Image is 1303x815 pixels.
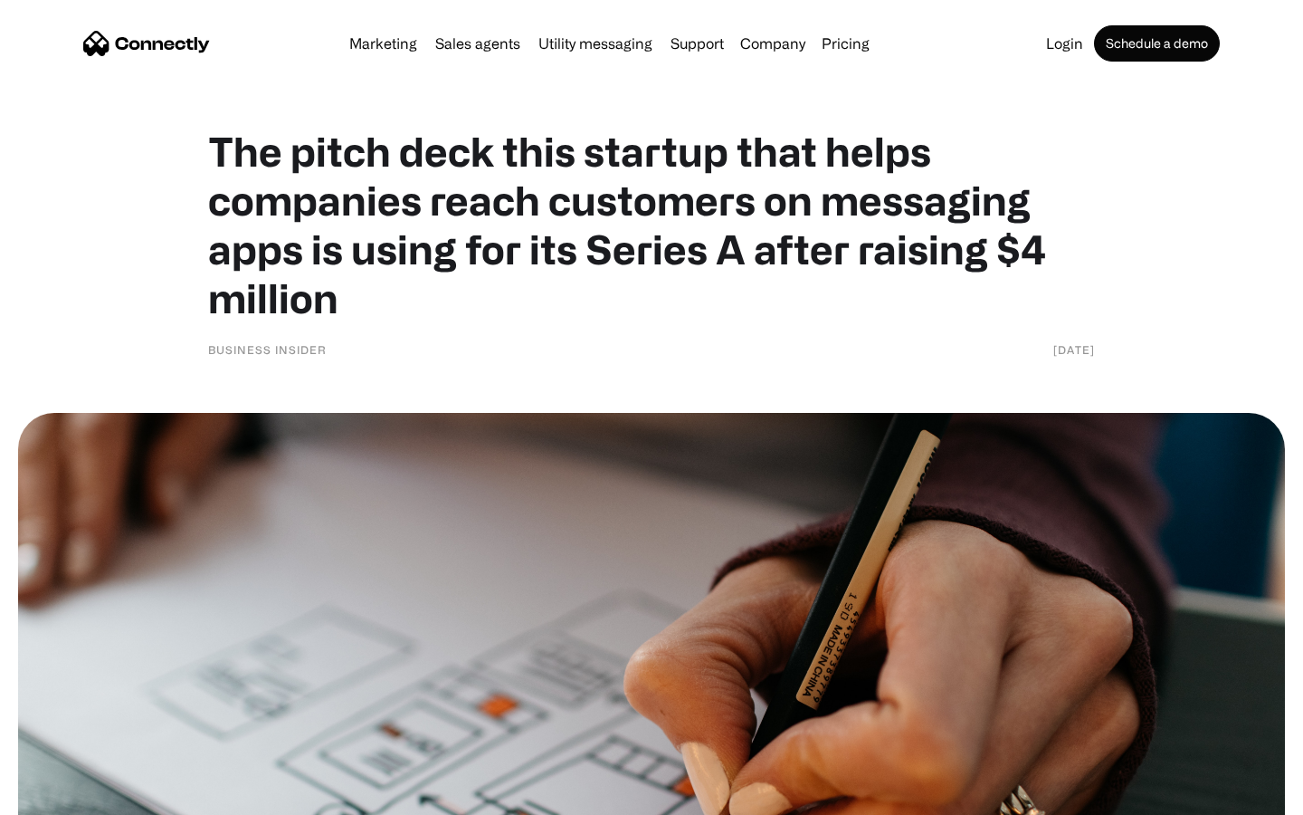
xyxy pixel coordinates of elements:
[18,783,109,809] aside: Language selected: English
[531,36,660,51] a: Utility messaging
[428,36,528,51] a: Sales agents
[36,783,109,809] ul: Language list
[663,36,731,51] a: Support
[814,36,877,51] a: Pricing
[1053,340,1095,359] div: [DATE]
[1094,25,1220,62] a: Schedule a demo
[1039,36,1090,51] a: Login
[208,127,1095,322] h1: The pitch deck this startup that helps companies reach customers on messaging apps is using for i...
[208,340,327,359] div: Business Insider
[740,31,805,56] div: Company
[342,36,424,51] a: Marketing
